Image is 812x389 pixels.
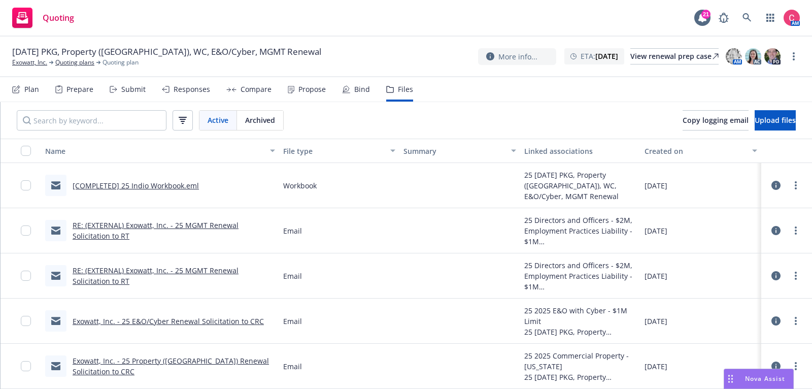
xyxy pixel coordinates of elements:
span: Nova Assist [745,374,785,383]
a: more [790,179,802,191]
a: View renewal prep case [630,48,719,64]
a: Search [737,8,757,28]
div: Submit [121,85,146,93]
span: Quoting plan [103,58,139,67]
div: Files [398,85,413,93]
a: Exowatt, Inc. - 25 E&O/Cyber Renewal Solicitation to CRC [73,316,264,326]
button: Summary [399,139,520,163]
div: Responses [174,85,210,93]
div: 21 [701,10,710,19]
a: more [790,360,802,372]
span: Quoting [43,14,74,22]
span: [DATE] [645,225,667,236]
div: Name [45,146,264,156]
a: Quoting plans [55,58,94,67]
a: more [790,224,802,237]
button: Upload files [755,110,796,131]
div: 25 [DATE] PKG, Property ([GEOGRAPHIC_DATA]), WC, E&O/Cyber, MGMT Renewal [524,170,637,202]
button: Copy logging email [683,110,749,131]
input: Toggle Row Selected [21,225,31,236]
img: photo [764,48,781,64]
span: Email [283,225,302,236]
div: Plan [24,85,39,93]
div: 25 [DATE] PKG, Property ([GEOGRAPHIC_DATA]), WC, E&O/Cyber, MGMT Renewal [524,372,637,382]
a: RE: (EXTERNAL) Exowatt, Inc. - 25 MGMT Renewal Solicitation to RT [73,266,239,286]
img: photo [726,48,742,64]
button: Name [41,139,279,163]
input: Select all [21,146,31,156]
div: View renewal prep case [630,49,719,64]
div: Bind [354,85,370,93]
div: 25 [DATE] PKG, Property ([GEOGRAPHIC_DATA]), WC, E&O/Cyber, MGMT Renewal [524,327,637,337]
a: [COMPLETED] 25 Indio Workbook.eml [73,181,199,190]
span: Email [283,316,302,327]
span: [DATE] PKG, Property ([GEOGRAPHIC_DATA]), WC, E&O/Cyber, MGMT Renewal [12,46,321,58]
div: Propose [298,85,326,93]
a: Report a Bug [714,8,734,28]
span: [DATE] [645,316,667,327]
a: RE: (EXTERNAL) Exowatt, Inc. - 25 MGMT Renewal Solicitation to RT [73,220,239,241]
span: Email [283,271,302,281]
span: More info... [498,51,537,62]
span: Workbook [283,180,317,191]
div: 25 Directors and Officers - $2M, Employment Practices Liability - $1M [524,260,637,292]
span: ETA : [581,51,618,61]
div: File type [283,146,385,156]
button: File type [279,139,400,163]
button: Created on [640,139,761,163]
div: Linked associations [524,146,637,156]
span: [DATE] [645,361,667,372]
div: Created on [645,146,746,156]
span: Archived [245,115,275,125]
input: Toggle Row Selected [21,271,31,281]
span: Copy logging email [683,115,749,125]
a: Switch app [760,8,781,28]
span: Upload files [755,115,796,125]
img: photo [745,48,761,64]
a: Exowatt, Inc. - 25 Property ([GEOGRAPHIC_DATA]) Renewal Solicitation to CRC [73,356,269,376]
strong: [DATE] [595,51,618,61]
input: Toggle Row Selected [21,316,31,326]
input: Toggle Row Selected [21,361,31,371]
div: Drag to move [724,369,737,388]
a: Exowatt, Inc. [12,58,47,67]
a: more [788,50,800,62]
div: Prepare [66,85,93,93]
span: [DATE] [645,180,667,191]
div: 25 2025 E&O with Cyber - $1M Limit [524,305,637,327]
span: Email [283,361,302,372]
a: more [790,270,802,282]
input: Search by keyword... [17,110,166,131]
span: Active [208,115,228,125]
button: Linked associations [520,139,641,163]
div: 25 Directors and Officers - $2M, Employment Practices Liability - $1M [524,215,637,247]
button: Nova Assist [724,369,794,389]
div: Summary [403,146,505,156]
img: photo [784,10,800,26]
input: Toggle Row Selected [21,180,31,190]
button: More info... [478,48,556,65]
a: more [790,315,802,327]
span: [DATE] [645,271,667,281]
div: 25 2025 Commercial Property - [US_STATE] [524,350,637,372]
div: Compare [241,85,272,93]
a: Quoting [8,4,78,32]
